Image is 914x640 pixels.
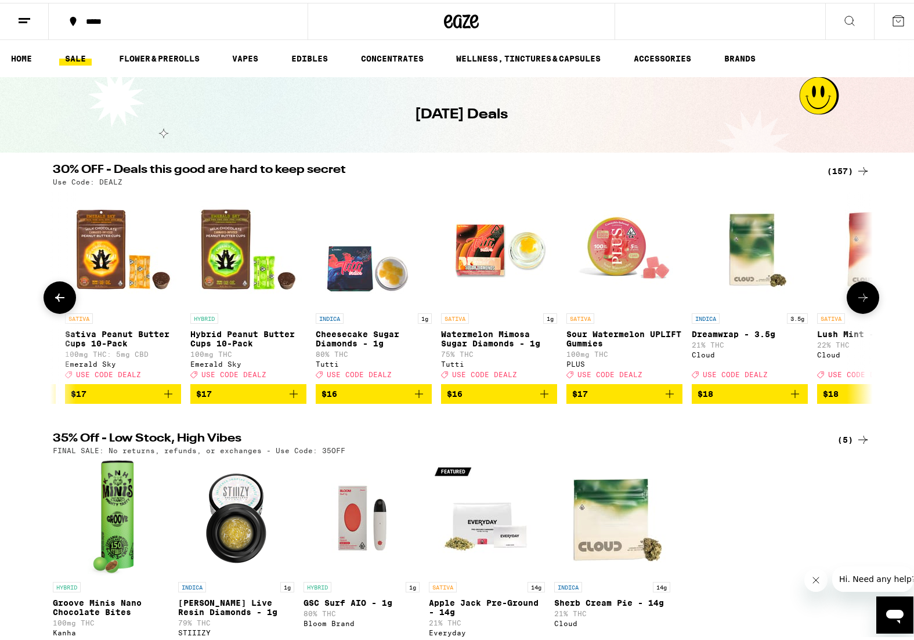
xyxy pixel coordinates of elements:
a: HOME [5,49,38,63]
p: Hybrid Peanut Butter Cups 10-Pack [190,327,306,345]
span: USE CODE DEALZ [201,368,266,375]
button: Add to bag [65,381,181,401]
button: Add to bag [190,381,306,401]
p: 100mg THC: 5mg CBD [65,348,181,355]
p: Sour Watermelon UPLIFT Gummies [566,327,682,345]
p: HYBRID [53,579,81,590]
p: Use Code: DEALZ [53,175,122,183]
span: $17 [71,386,86,396]
p: 14g [653,579,670,590]
p: 21% THC [429,616,545,624]
span: USE CODE DEALZ [452,368,517,375]
p: INDICA [692,310,720,321]
span: USE CODE DEALZ [828,368,893,375]
img: Everyday - Apple Jack Pre-Ground - 14g [429,457,545,573]
span: $18 [698,386,713,396]
p: Apple Jack Pre-Ground - 14g [429,595,545,614]
p: 1g [406,579,420,590]
p: Cheesecake Sugar Diamonds - 1g [316,327,432,345]
div: PLUS [566,357,682,365]
h1: [DATE] Deals [415,102,508,122]
p: SATIVA [429,579,457,590]
div: Emerald Sky [65,357,181,365]
span: $17 [572,386,588,396]
a: WELLNESS, TINCTURES & CAPSULES [450,49,606,63]
p: 21% THC [554,607,670,614]
p: 75% THC [441,348,557,355]
p: 1g [418,310,432,321]
img: Emerald Sky - Sativa Peanut Butter Cups 10-Pack [65,189,181,305]
p: Sherb Cream Pie - 14g [554,595,670,605]
img: Cloud - Sherb Cream Pie - 14g [554,457,670,573]
button: Add to bag [316,381,432,401]
span: USE CODE DEALZ [577,368,642,375]
span: $16 [321,386,337,396]
a: ACCESSORIES [628,49,697,63]
button: Add to bag [441,381,557,401]
span: USE CODE DEALZ [76,368,141,375]
a: EDIBLES [286,49,334,63]
img: PLUS - Sour Watermelon UPLIFT Gummies [566,189,682,305]
p: HYBRID [304,579,331,590]
div: STIIIZY [178,626,294,634]
span: Hi. Need any help? [7,8,84,17]
p: Watermelon Mimosa Sugar Diamonds - 1g [441,327,557,345]
img: Bloom Brand - GSC Surf AIO - 1g [304,457,420,573]
span: $16 [447,386,463,396]
a: Open page for Dreamwrap - 3.5g from Cloud [692,189,808,381]
div: Tutti [441,357,557,365]
a: (5) [837,430,870,444]
div: Tutti [316,357,432,365]
img: Tutti - Cheesecake Sugar Diamonds - 1g [316,189,432,305]
img: Tutti - Watermelon Mimosa Sugar Diamonds - 1g [441,189,557,305]
p: [PERSON_NAME] Live Resin Diamonds - 1g [178,595,294,614]
p: 3.5g [787,310,808,321]
h2: 35% Off - Low Stock, High Vibes [53,430,813,444]
a: Open page for Hybrid Peanut Butter Cups 10-Pack from Emerald Sky [190,189,306,381]
img: STIIIZY - Mochi Gelato Live Resin Diamonds - 1g [178,457,294,573]
p: HYBRID [190,310,218,321]
p: 1g [543,310,557,321]
img: Kanha - Groove Minis Nano Chocolate Bites [88,457,134,573]
p: SATIVA [441,310,469,321]
p: SATIVA [65,310,93,321]
p: INDICA [316,310,344,321]
a: BRANDS [718,49,761,63]
p: GSC Surf AIO - 1g [304,595,420,605]
img: Cloud - Dreamwrap - 3.5g [692,189,808,305]
a: FLOWER & PREROLLS [113,49,205,63]
a: VAPES [226,49,264,63]
span: $17 [196,386,212,396]
div: Cloud [554,617,670,624]
p: 14g [528,579,545,590]
a: CONCENTRATES [355,49,429,63]
p: Groove Minis Nano Chocolate Bites [53,595,169,614]
p: SATIVA [817,310,845,321]
p: SATIVA [566,310,594,321]
a: Open page for Cheesecake Sugar Diamonds - 1g from Tutti [316,189,432,381]
p: Dreamwrap - 3.5g [692,327,808,336]
div: Emerald Sky [190,357,306,365]
span: USE CODE DEALZ [703,368,768,375]
p: INDICA [178,579,206,590]
div: Bloom Brand [304,617,420,624]
p: 100mg THC [566,348,682,355]
a: Open page for Sour Watermelon UPLIFT Gummies from PLUS [566,189,682,381]
a: Open page for Watermelon Mimosa Sugar Diamonds - 1g from Tutti [441,189,557,381]
h2: 30% OFF - Deals this good are hard to keep secret [53,161,813,175]
iframe: Button to launch messaging window [876,594,913,631]
div: Kanha [53,626,169,634]
span: USE CODE DEALZ [327,368,392,375]
p: INDICA [554,579,582,590]
div: Everyday [429,626,545,634]
p: 1g [280,579,294,590]
iframe: Close message [804,566,828,589]
p: 100mg THC [190,348,306,355]
button: Add to bag [566,381,682,401]
p: FINAL SALE: No returns, refunds, or exchanges - Use Code: 35OFF [53,444,345,451]
a: (157) [827,161,870,175]
p: 80% THC [304,607,420,614]
img: Emerald Sky - Hybrid Peanut Butter Cups 10-Pack [190,189,306,305]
